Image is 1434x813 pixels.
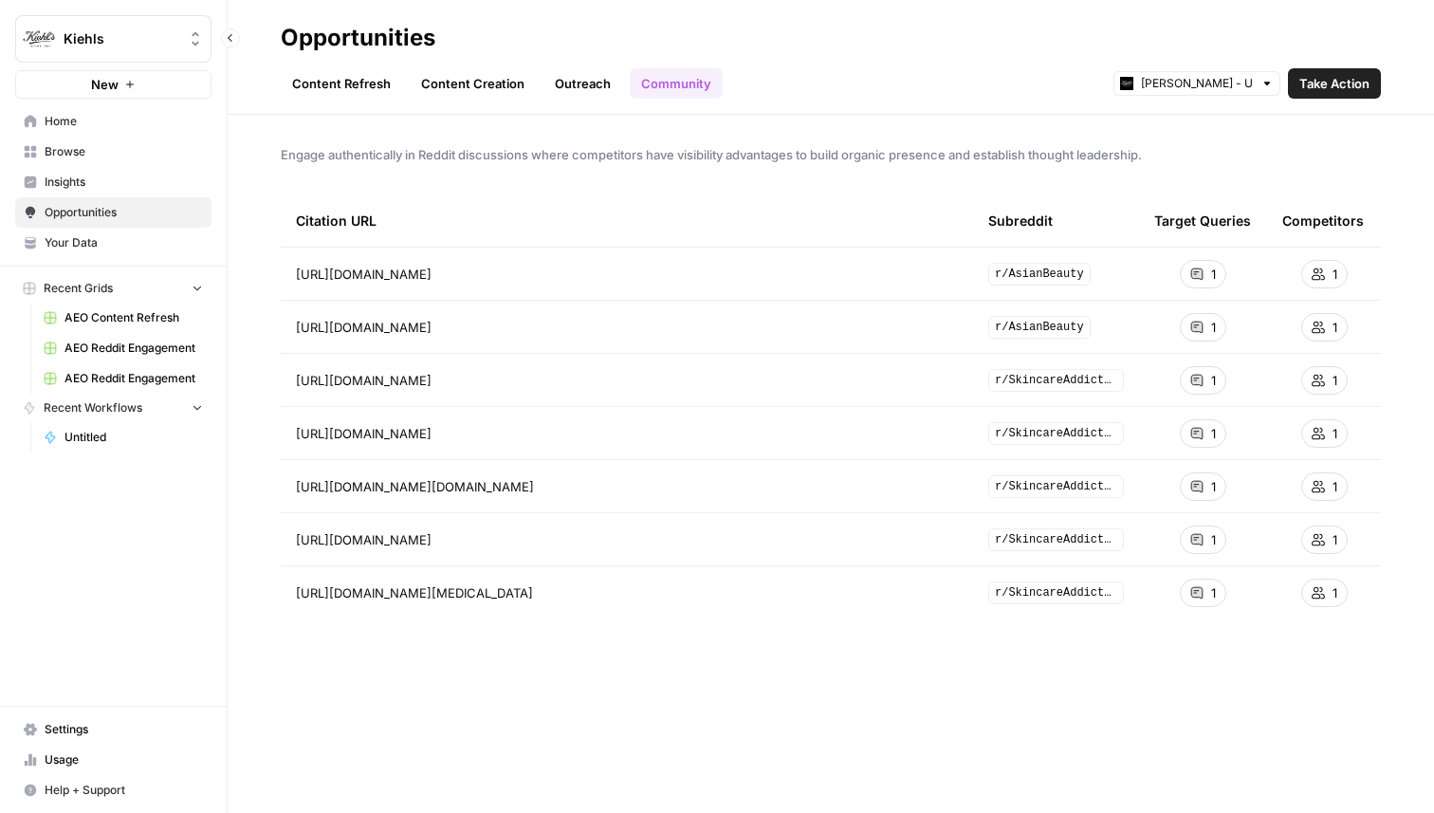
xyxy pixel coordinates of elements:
[988,582,1124,604] span: r/SkincareAddiction
[15,775,211,805] button: Help + Support
[45,143,203,160] span: Browse
[1333,318,1337,337] span: 1
[15,70,211,99] button: New
[35,303,211,333] a: AEO Content Refresh
[1333,265,1337,284] span: 1
[988,369,1124,392] span: r/SkincareAddiction
[988,263,1091,286] span: r/AsianBeauty
[543,68,622,99] a: Outreach
[15,274,211,303] button: Recent Grids
[296,424,432,443] span: [URL][DOMAIN_NAME]
[296,194,958,247] div: Citation URL
[45,204,203,221] span: Opportunities
[1211,424,1216,443] span: 1
[1211,371,1216,390] span: 1
[35,363,211,394] a: AEO Reddit Engagement
[15,15,211,63] button: Workspace: Kiehls
[988,316,1091,339] span: r/AsianBeauty
[296,477,534,496] span: [URL][DOMAIN_NAME][DOMAIN_NAME]
[64,340,203,357] span: AEO Reddit Engagement
[22,22,56,56] img: Kiehls Logo
[45,782,203,799] span: Help + Support
[15,106,211,137] a: Home
[64,29,178,48] span: Kiehls
[1333,477,1337,496] span: 1
[44,280,113,297] span: Recent Grids
[1141,74,1253,93] input: Kiehl's - US
[1333,530,1337,549] span: 1
[281,68,402,99] a: Content Refresh
[15,745,211,775] a: Usage
[1211,477,1216,496] span: 1
[64,429,203,446] span: Untitled
[45,721,203,738] span: Settings
[15,228,211,258] a: Your Data
[296,371,432,390] span: [URL][DOMAIN_NAME]
[45,174,203,191] span: Insights
[988,528,1124,551] span: r/SkincareAddiction
[296,318,432,337] span: [URL][DOMAIN_NAME]
[35,333,211,363] a: AEO Reddit Engagement
[45,751,203,768] span: Usage
[1211,583,1216,602] span: 1
[1154,194,1251,247] div: Target Queries
[1333,583,1337,602] span: 1
[1333,424,1337,443] span: 1
[1288,68,1381,99] button: Take Action
[296,530,432,549] span: [URL][DOMAIN_NAME]
[281,23,435,53] div: Opportunities
[630,68,723,99] a: Community
[1211,318,1216,337] span: 1
[988,194,1053,247] div: Subreddit
[988,422,1124,445] span: r/SkincareAddiction
[15,137,211,167] a: Browse
[410,68,536,99] a: Content Creation
[45,113,203,130] span: Home
[1299,74,1370,93] span: Take Action
[64,309,203,326] span: AEO Content Refresh
[91,75,119,94] span: New
[15,394,211,422] button: Recent Workflows
[1333,371,1337,390] span: 1
[1282,194,1364,247] div: Competitors
[15,197,211,228] a: Opportunities
[296,265,432,284] span: [URL][DOMAIN_NAME]
[45,234,203,251] span: Your Data
[296,583,533,602] span: [URL][DOMAIN_NAME][MEDICAL_DATA]
[64,370,203,387] span: AEO Reddit Engagement
[1211,530,1216,549] span: 1
[281,145,1381,164] span: Engage authentically in Reddit discussions where competitors have visibility advantages to build ...
[988,475,1124,498] span: r/SkincareAddiction
[1211,265,1216,284] span: 1
[15,167,211,197] a: Insights
[44,399,142,416] span: Recent Workflows
[15,714,211,745] a: Settings
[35,422,211,453] a: Untitled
